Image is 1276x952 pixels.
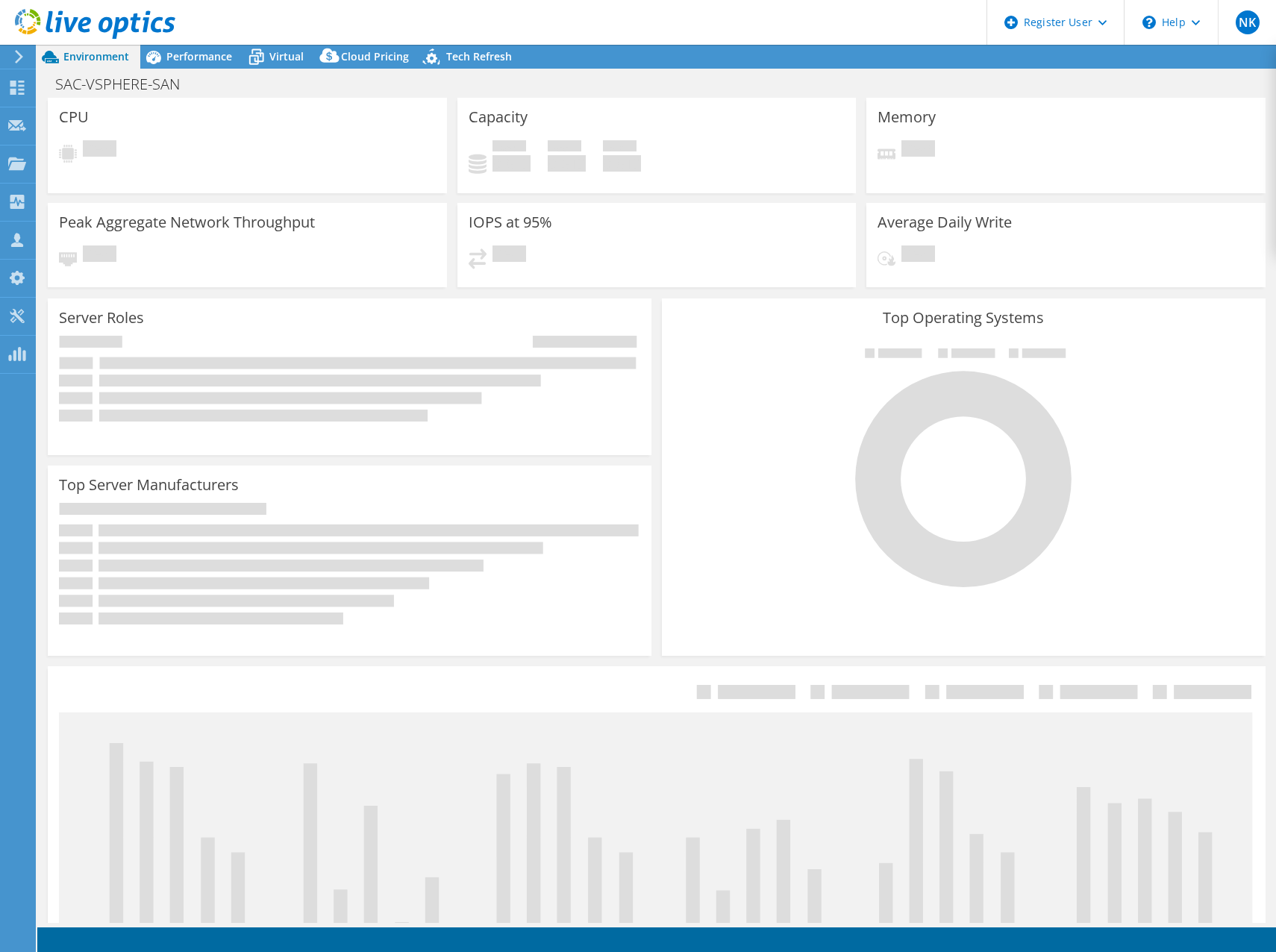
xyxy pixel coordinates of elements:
[49,76,203,93] h1: SAC-VSPHERE-SAN
[603,155,641,172] h4: 0 GiB
[878,109,936,125] h3: Memory
[603,140,637,155] span: Total
[59,214,315,231] h3: Peak Aggregate Network Throughput
[59,310,144,326] h3: Server Roles
[469,109,528,125] h3: Capacity
[469,214,552,231] h3: IOPS at 95%
[901,245,935,266] span: Pending
[269,49,304,63] span: Virtual
[83,245,116,266] span: Pending
[1142,16,1156,29] svg: \n
[341,49,409,63] span: Cloud Pricing
[166,49,232,63] span: Performance
[492,155,531,172] h4: 0 GiB
[673,310,1254,326] h3: Top Operating Systems
[446,49,512,63] span: Tech Refresh
[548,140,581,155] span: Free
[492,140,526,155] span: Used
[63,49,129,63] span: Environment
[59,477,239,493] h3: Top Server Manufacturers
[59,109,89,125] h3: CPU
[548,155,586,172] h4: 0 GiB
[1236,10,1260,34] span: NK
[878,214,1012,231] h3: Average Daily Write
[83,140,116,160] span: Pending
[901,140,935,160] span: Pending
[492,245,526,266] span: Pending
